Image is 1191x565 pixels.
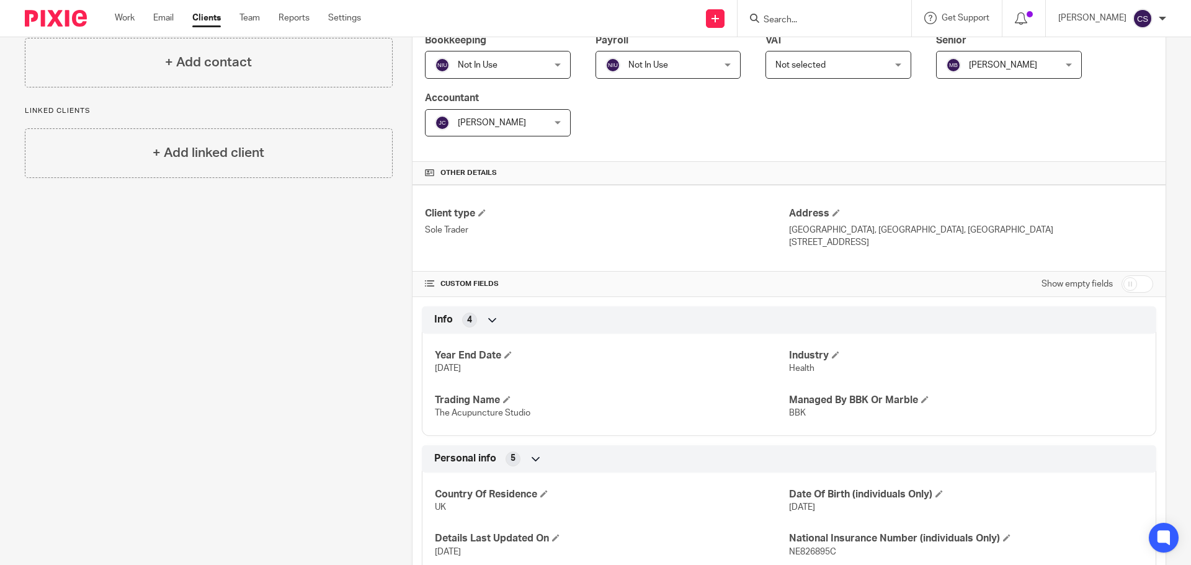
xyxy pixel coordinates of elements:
h4: Managed By BBK Or Marble [789,394,1143,407]
a: Team [239,12,260,24]
span: Other details [440,168,497,178]
span: Personal info [434,452,496,465]
span: Get Support [942,14,989,22]
a: Email [153,12,174,24]
span: Accountant [425,93,479,103]
span: [DATE] [789,503,815,512]
span: Health [789,364,814,373]
span: NE826895C [789,548,836,556]
h4: Date Of Birth (individuals Only) [789,488,1143,501]
h4: + Add linked client [153,143,264,162]
span: The Acupuncture Studio [435,409,530,417]
h4: Client type [425,207,789,220]
span: 4 [467,314,472,326]
a: Work [115,12,135,24]
h4: CUSTOM FIELDS [425,279,789,289]
h4: Details Last Updated On [435,532,789,545]
span: Payroll [595,35,628,45]
span: UK [435,503,446,512]
h4: Country Of Residence [435,488,789,501]
span: Senior [936,35,966,45]
h4: Trading Name [435,394,789,407]
h4: Year End Date [435,349,789,362]
img: svg%3E [605,58,620,73]
h4: Industry [789,349,1143,362]
input: Search [762,15,874,26]
p: [GEOGRAPHIC_DATA], [GEOGRAPHIC_DATA], [GEOGRAPHIC_DATA] [789,224,1153,236]
p: [PERSON_NAME] [1058,12,1126,24]
label: Show empty fields [1042,278,1113,290]
img: svg%3E [435,115,450,130]
span: [PERSON_NAME] [969,61,1037,69]
img: Pixie [25,10,87,27]
a: Reports [279,12,310,24]
p: Linked clients [25,106,393,116]
span: [DATE] [435,548,461,556]
span: Not selected [775,61,826,69]
span: Not In Use [628,61,668,69]
a: Clients [192,12,221,24]
span: VAT [765,35,783,45]
p: [STREET_ADDRESS] [789,236,1153,249]
span: Info [434,313,453,326]
p: Sole Trader [425,224,789,236]
span: 5 [511,452,515,465]
img: svg%3E [1133,9,1153,29]
img: svg%3E [946,58,961,73]
span: Bookkeeping [425,35,486,45]
span: [DATE] [435,364,461,373]
a: Settings [328,12,361,24]
span: [PERSON_NAME] [458,118,526,127]
span: Not In Use [458,61,497,69]
span: BBK [789,409,806,417]
h4: + Add contact [165,53,252,72]
img: svg%3E [435,58,450,73]
h4: Address [789,207,1153,220]
h4: National Insurance Number (individuals Only) [789,532,1143,545]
